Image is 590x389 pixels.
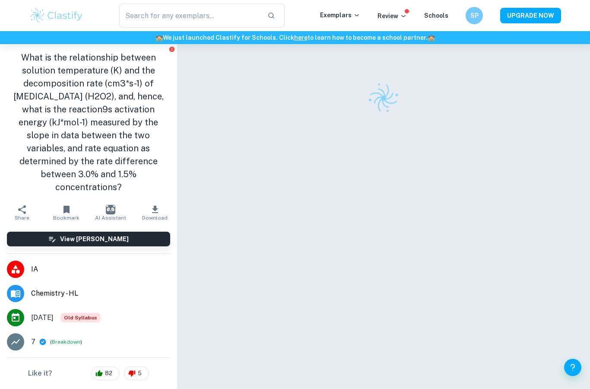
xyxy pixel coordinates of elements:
[28,368,52,379] h6: Like it?
[169,46,175,52] button: Report issue
[119,3,260,28] input: Search for any exemplars...
[363,77,404,119] img: Clastify logo
[7,51,170,194] h1: What is the relationship between solution temperature (K) and the decomposition rate (cm3*s-1) of...
[50,338,82,346] span: ( )
[424,12,448,19] a: Schools
[53,215,79,221] span: Bookmark
[377,11,407,21] p: Review
[466,7,483,24] button: SP
[60,313,101,322] div: Starting from the May 2025 session, the Chemistry IA requirements have changed. It's OK to refer ...
[31,312,54,323] span: [DATE]
[428,34,435,41] span: 🏫
[31,337,35,347] p: 7
[91,367,120,380] div: 82
[29,7,84,24] img: Clastify logo
[2,33,588,42] h6: We just launched Clastify for Schools. Click to learn how to become a school partner.
[564,359,581,376] button: Help and Feedback
[124,367,149,380] div: 5
[106,205,115,214] img: AI Assistant
[155,34,163,41] span: 🏫
[320,10,360,20] p: Exemplars
[294,34,308,41] a: here
[15,215,29,221] span: Share
[31,264,170,274] span: IA
[89,201,133,225] button: AI Assistant
[31,288,170,299] span: Chemistry - HL
[469,11,479,20] h6: SP
[60,313,101,322] span: Old Syllabus
[100,369,117,378] span: 82
[500,8,561,23] button: UPGRADE NOW
[133,369,146,378] span: 5
[60,234,129,244] h6: View [PERSON_NAME]
[52,338,80,346] button: Breakdown
[95,215,126,221] span: AI Assistant
[133,201,177,225] button: Download
[44,201,88,225] button: Bookmark
[142,215,168,221] span: Download
[7,232,170,246] button: View [PERSON_NAME]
